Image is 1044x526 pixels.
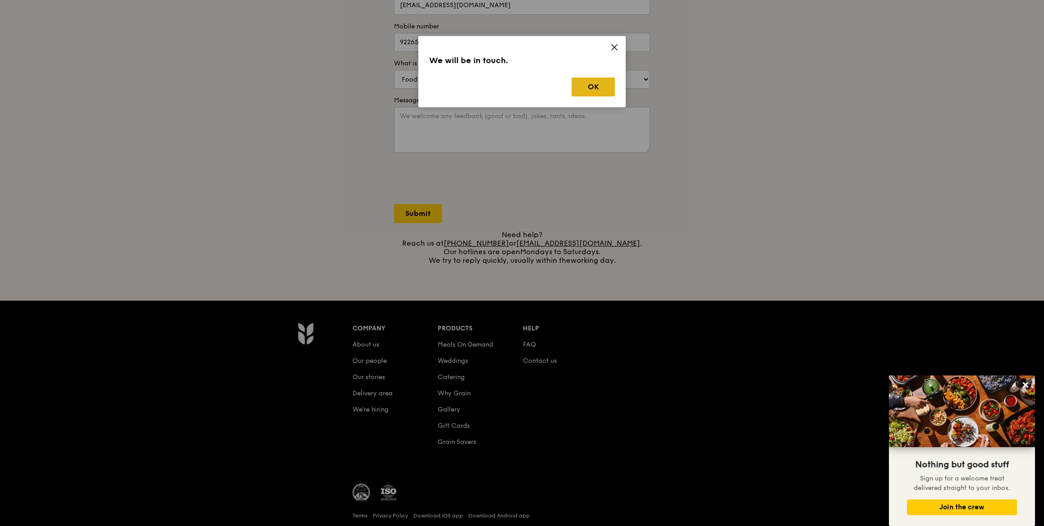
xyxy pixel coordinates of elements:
img: DSC07876-Edit02-Large.jpeg [889,375,1035,447]
h3: We will be in touch. [429,54,615,67]
button: OK [572,78,615,96]
span: Nothing but good stuff [915,459,1009,470]
button: Join the crew [907,499,1017,515]
span: Sign up for a welcome treat delivered straight to your inbox. [914,475,1010,492]
button: Close [1018,378,1033,392]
